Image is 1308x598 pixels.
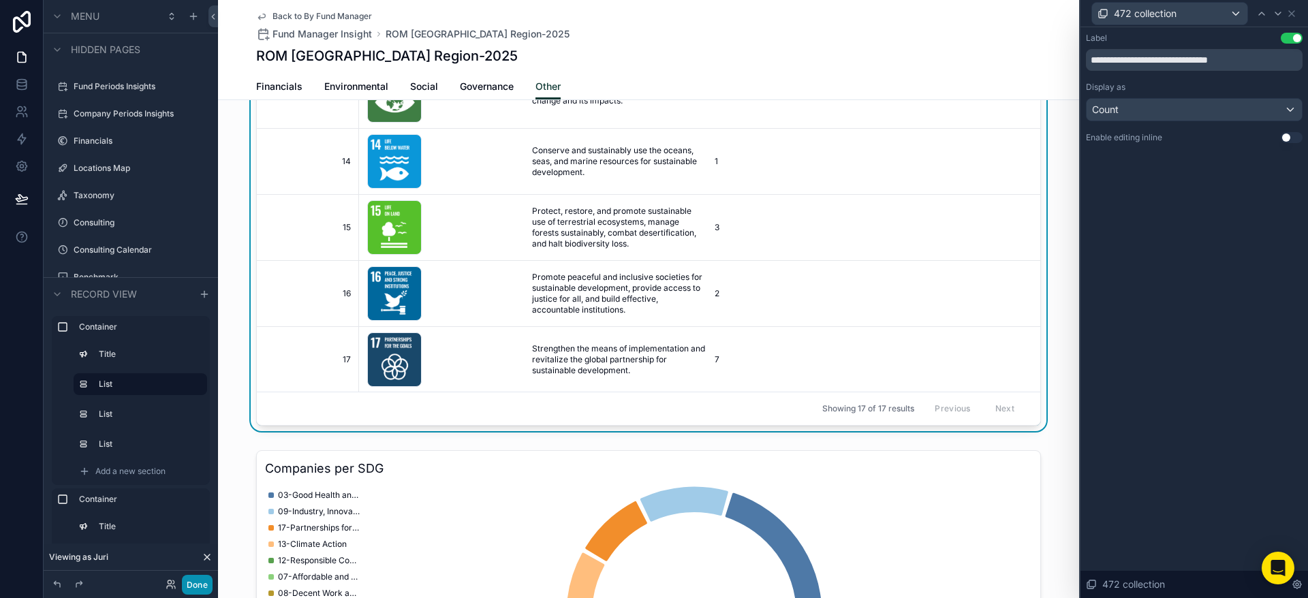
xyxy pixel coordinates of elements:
[71,43,140,57] span: Hidden pages
[79,494,204,505] label: Container
[535,74,561,100] a: Other
[532,272,706,315] a: Promote peaceful and inclusive societies for sustainable development, provide access to justice f...
[715,354,719,365] span: 7
[1114,7,1177,20] span: 472 collection
[1092,103,1119,116] span: Count
[273,288,351,299] a: 16
[410,80,438,93] span: Social
[532,343,706,376] a: Strengthen the means of implementation and revitalize the global partnership for sustainable deve...
[256,46,518,65] h1: ROM [GEOGRAPHIC_DATA] Region-2025
[74,108,207,119] label: Company Periods Insights
[715,354,1023,365] a: 7
[182,575,213,595] button: Done
[74,272,207,283] label: Benchmark
[99,439,202,450] label: List
[715,156,1023,167] a: 1
[71,287,137,300] span: Record view
[460,80,514,93] span: Governance
[1262,552,1294,584] div: Open Intercom Messenger
[95,466,166,477] span: Add a new section
[1102,578,1165,591] span: 472 collection
[74,81,207,92] label: Fund Periods Insights
[532,145,706,178] a: Conserve and sustainably use the oceans, seas, and marine resources for sustainable development.
[273,156,351,167] a: 14
[74,190,207,201] label: Taxonomy
[410,74,438,101] a: Social
[1086,98,1303,121] button: Count
[1086,132,1162,143] div: Enable editing inline
[715,222,1023,233] a: 3
[460,74,514,101] a: Governance
[822,403,914,414] span: Showing 17 of 17 results
[273,354,351,365] a: 17
[256,80,302,93] span: Financials
[74,136,207,146] label: Financials
[273,222,351,233] a: 15
[256,74,302,101] a: Financials
[1086,82,1125,93] label: Display as
[715,288,719,299] span: 2
[99,521,202,532] label: Title
[715,156,718,167] span: 1
[324,74,388,101] a: Environmental
[535,80,561,93] span: Other
[74,217,207,228] label: Consulting
[1086,33,1107,44] div: Label
[272,11,372,22] span: Back to By Fund Manager
[256,27,372,41] a: Fund Manager Insight
[99,409,202,420] label: List
[715,288,1023,299] a: 2
[74,163,207,174] label: Locations Map
[324,80,388,93] span: Environmental
[71,10,99,23] span: Menu
[99,379,196,390] label: List
[49,552,108,563] span: Viewing as Juri
[74,245,207,255] label: Consulting Calendar
[715,222,719,233] span: 3
[99,349,202,360] label: Title
[532,206,706,249] a: Protect, restore, and promote sustainable use of terrestrial ecosystems, manage forests sustainab...
[386,27,570,41] a: ROM [GEOGRAPHIC_DATA] Region-2025
[44,310,218,549] div: scrollable content
[256,11,372,22] a: Back to By Fund Manager
[1091,2,1248,25] button: 472 collection
[272,27,372,41] span: Fund Manager Insight
[79,321,204,332] label: Container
